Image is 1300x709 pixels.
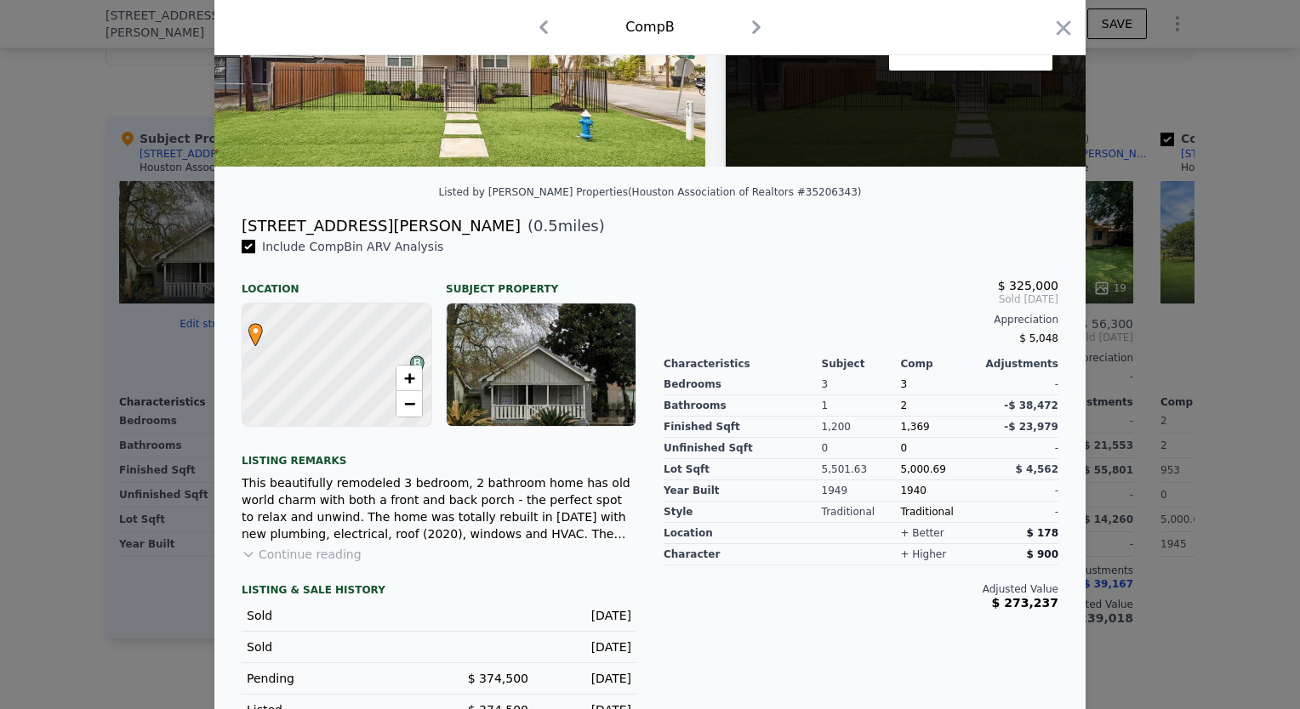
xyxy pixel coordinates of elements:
[664,292,1058,306] span: Sold [DATE]
[979,374,1058,395] div: -
[979,480,1058,502] div: -
[404,393,415,414] span: −
[247,607,425,624] div: Sold
[242,214,521,238] div: [STREET_ADDRESS][PERSON_NAME]
[664,374,822,395] div: Bedrooms
[242,546,362,563] button: Continue reading
[822,374,901,395] div: 3
[822,417,901,438] div: 1,200
[664,544,822,565] div: character
[900,395,979,417] div: 2
[664,502,822,523] div: Style
[542,607,631,624] div: [DATE]
[664,357,822,371] div: Characteristics
[406,355,416,366] div: B
[900,421,929,433] span: 1,369
[396,366,422,391] a: Zoom in
[664,459,822,480] div: Lot Sqft
[438,186,861,198] div: Listed by [PERSON_NAME] Properties (Houston Association of Realtors #35206343)
[900,502,979,523] div: Traditional
[900,480,979,502] div: 1940
[979,502,1058,523] div: -
[1026,548,1058,560] span: $ 900
[900,378,907,390] span: 3
[822,438,901,459] div: 0
[404,367,415,389] span: +
[1019,332,1058,344] span: $ 5,048
[446,269,636,296] div: Subject Property
[247,638,425,655] div: Sold
[664,523,822,544] div: location
[242,440,636,468] div: Listing remarks
[244,323,254,333] div: •
[244,318,267,343] span: •
[664,395,822,417] div: Bathrooms
[664,417,822,438] div: Finished Sqft
[822,480,901,502] div: 1949
[406,355,429,371] span: B
[998,279,1058,292] span: $ 325,000
[242,474,636,542] div: This beautifully remodeled 3 bedroom, 2 bathroom home has old world charm with both a front and b...
[664,480,822,502] div: Year Built
[396,391,422,417] a: Zoom out
[900,547,946,561] div: + higher
[247,670,425,687] div: Pending
[900,442,907,454] span: 0
[900,526,944,540] div: + better
[521,214,605,238] span: ( miles)
[822,502,901,523] div: Traditional
[1004,421,1058,433] span: -$ 23,979
[822,395,901,417] div: 1
[992,596,1058,610] span: $ 273,237
[242,583,636,600] div: LISTING & SALE HISTORY
[542,670,631,687] div: [DATE]
[900,463,945,475] span: 5,000.69
[664,313,1058,326] div: Appreciation
[822,357,901,371] div: Subject
[242,269,432,296] div: Location
[542,638,631,655] div: [DATE]
[1004,400,1058,411] span: -$ 38,472
[664,582,1058,596] div: Adjusted Value
[664,438,822,459] div: Unfinished Sqft
[1026,527,1058,539] span: $ 178
[468,672,528,685] span: $ 374,500
[822,459,901,480] div: 5,501.63
[900,357,979,371] div: Comp
[979,357,1058,371] div: Adjustments
[533,217,558,235] span: 0.5
[625,17,675,37] div: Comp B
[979,438,1058,459] div: -
[1016,463,1058,475] span: $ 4,562
[255,240,450,253] span: Include Comp B in ARV Analysis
